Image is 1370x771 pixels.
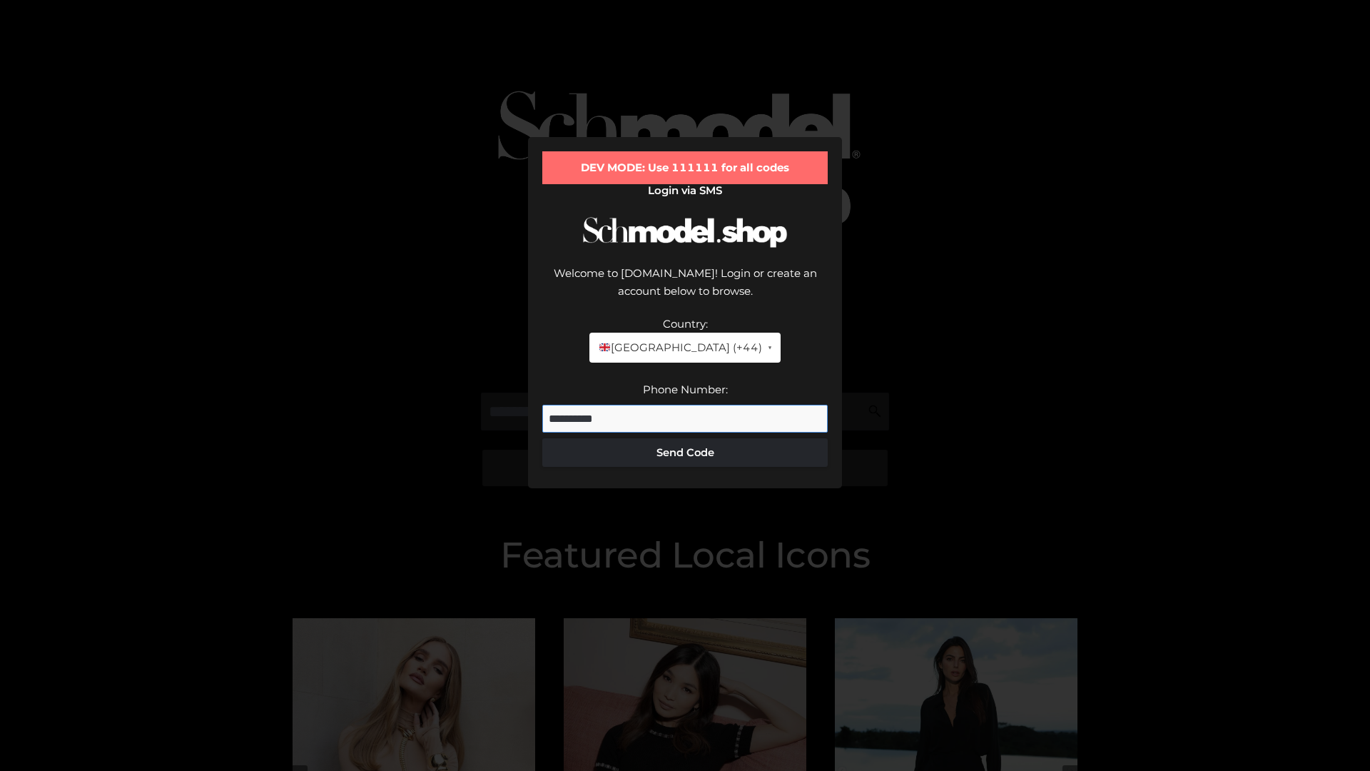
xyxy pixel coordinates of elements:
[542,184,828,197] h2: Login via SMS
[663,317,708,331] label: Country:
[542,438,828,467] button: Send Code
[643,383,728,396] label: Phone Number:
[578,204,792,261] img: Schmodel Logo
[598,338,761,357] span: [GEOGRAPHIC_DATA] (+44)
[542,264,828,315] div: Welcome to [DOMAIN_NAME]! Login or create an account below to browse.
[542,151,828,184] div: DEV MODE: Use 111111 for all codes
[599,342,610,353] img: 🇬🇧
